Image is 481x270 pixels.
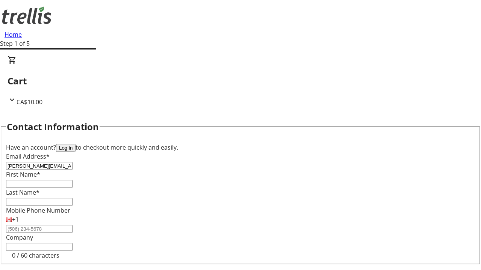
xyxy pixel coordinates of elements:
[6,152,50,160] label: Email Address*
[6,233,33,241] label: Company
[6,143,475,152] div: Have an account? to checkout more quickly and easily.
[6,225,73,233] input: (506) 234-5678
[8,74,473,88] h2: Cart
[6,170,40,178] label: First Name*
[6,188,39,196] label: Last Name*
[7,120,99,133] h2: Contact Information
[17,98,42,106] span: CA$10.00
[8,55,473,106] div: CartCA$10.00
[6,206,70,214] label: Mobile Phone Number
[56,144,76,152] button: Log in
[12,251,59,259] tr-character-limit: 0 / 60 characters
